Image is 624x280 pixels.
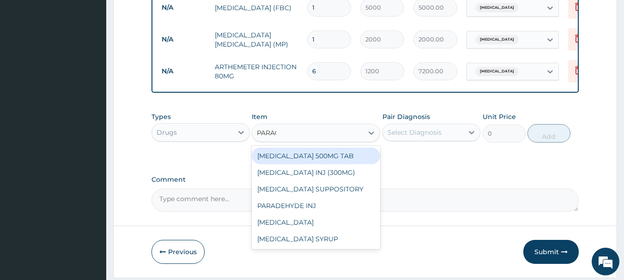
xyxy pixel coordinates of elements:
[157,63,210,80] td: N/A
[48,52,155,64] div: Chat with us now
[527,124,570,143] button: Add
[252,181,380,197] div: [MEDICAL_DATA] SUPPOSITORY
[475,3,519,12] span: [MEDICAL_DATA]
[151,5,174,27] div: Minimize live chat window
[54,82,127,175] span: We're online!
[388,128,442,137] div: Select Diagnosis
[483,112,516,121] label: Unit Price
[252,112,267,121] label: Item
[475,67,519,76] span: [MEDICAL_DATA]
[151,113,171,121] label: Types
[210,26,303,54] td: [MEDICAL_DATA] [MEDICAL_DATA] (MP)
[252,164,380,181] div: [MEDICAL_DATA] INJ (300MG)
[252,231,380,247] div: [MEDICAL_DATA] SYRUP
[151,176,579,184] label: Comment
[252,197,380,214] div: PARADEHYDE INJ
[151,240,205,264] button: Previous
[157,128,177,137] div: Drugs
[252,148,380,164] div: [MEDICAL_DATA] 500MG TAB
[17,46,37,69] img: d_794563401_company_1708531726252_794563401
[523,240,579,264] button: Submit
[210,58,303,85] td: ARTHEMETER INJECTION 80MG
[157,31,210,48] td: N/A
[475,35,519,44] span: [MEDICAL_DATA]
[252,214,380,231] div: [MEDICAL_DATA]
[5,184,176,216] textarea: Type your message and hit 'Enter'
[382,112,430,121] label: Pair Diagnosis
